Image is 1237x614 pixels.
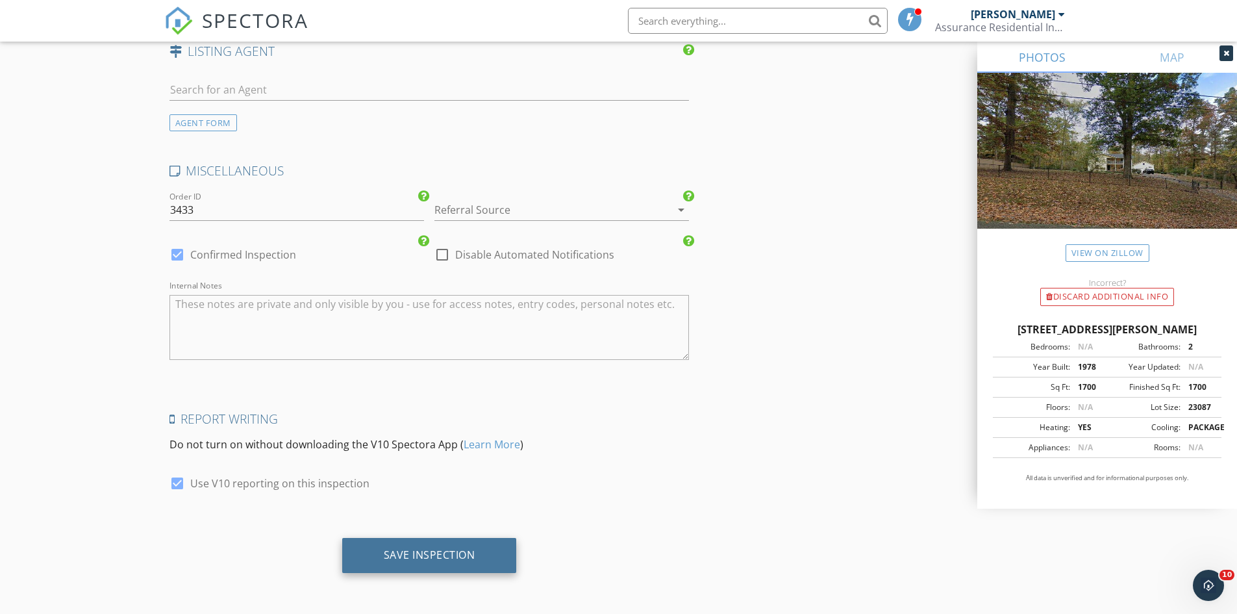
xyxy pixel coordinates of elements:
[384,548,475,561] div: Save Inspection
[997,381,1070,393] div: Sq Ft:
[1078,341,1093,352] span: N/A
[673,202,689,218] i: arrow_drop_down
[169,411,690,428] h4: Report Writing
[997,442,1070,454] div: Appliances:
[1107,442,1181,454] div: Rooms:
[993,322,1221,337] div: [STREET_ADDRESS][PERSON_NAME]
[1193,570,1224,601] iframe: Intercom live chat
[997,361,1070,373] div: Year Built:
[1107,341,1181,353] div: Bathrooms:
[1070,381,1107,393] div: 1700
[164,6,193,35] img: The Best Home Inspection Software - Spectora
[1107,422,1181,433] div: Cooling:
[169,79,690,101] input: Search for an Agent
[1181,381,1218,393] div: 1700
[169,43,690,60] h4: LISTING AGENT
[1181,422,1218,433] div: PACKAGE
[977,42,1107,73] a: PHOTOS
[977,277,1237,288] div: Incorrect?
[169,162,690,179] h4: MISCELLANEOUS
[997,422,1070,433] div: Heating:
[977,73,1237,260] img: streetview
[1078,402,1093,413] span: N/A
[997,402,1070,413] div: Floors:
[190,248,296,261] label: Confirmed Inspection
[1188,361,1203,372] span: N/A
[169,295,690,360] textarea: Internal Notes
[1070,361,1107,373] div: 1978
[1181,341,1218,353] div: 2
[1078,442,1093,453] span: N/A
[455,248,614,261] label: Disable Automated Notifications
[971,8,1055,21] div: [PERSON_NAME]
[628,8,888,34] input: Search everything...
[1107,402,1181,413] div: Lot Size:
[1107,361,1181,373] div: Year Updated:
[997,341,1070,353] div: Bedrooms:
[169,114,237,132] div: AGENT FORM
[1040,288,1174,306] div: Discard Additional info
[1070,422,1107,433] div: YES
[190,477,369,490] label: Use V10 reporting on this inspection
[1188,442,1203,453] span: N/A
[1107,381,1181,393] div: Finished Sq Ft:
[993,474,1221,483] p: All data is unverified and for informational purposes only.
[1219,570,1234,580] span: 10
[169,437,690,452] p: Do not turn on without downloading the V10 Spectora App ( )
[202,6,308,34] span: SPECTORA
[164,18,308,45] a: SPECTORA
[1066,244,1149,262] a: View on Zillow
[935,21,1065,34] div: Assurance Residential Inspections, LLC
[1107,42,1237,73] a: MAP
[464,437,520,452] a: Learn More
[1181,402,1218,413] div: 23087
